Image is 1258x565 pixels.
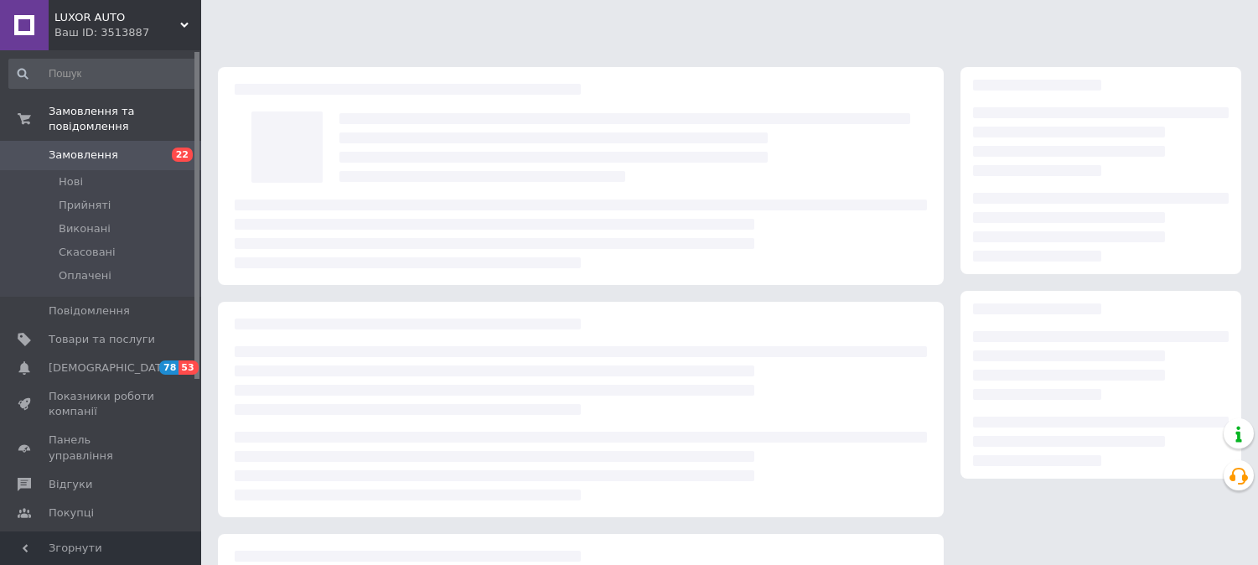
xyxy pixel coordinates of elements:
[49,104,201,134] span: Замовлення та повідомлення
[49,389,155,419] span: Показники роботи компанії
[59,245,116,260] span: Скасовані
[59,268,111,283] span: Оплачені
[54,25,201,40] div: Ваш ID: 3513887
[49,505,94,521] span: Покупці
[49,360,173,376] span: [DEMOGRAPHIC_DATA]
[59,221,111,236] span: Виконані
[8,59,198,89] input: Пошук
[49,433,155,463] span: Панель управління
[59,198,111,213] span: Прийняті
[49,148,118,163] span: Замовлення
[49,477,92,492] span: Відгуки
[49,332,155,347] span: Товари та послуги
[172,148,193,162] span: 22
[54,10,180,25] span: LUXOR AUTO
[179,360,198,375] span: 53
[159,360,179,375] span: 78
[59,174,83,189] span: Нові
[49,303,130,319] span: Повідомлення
